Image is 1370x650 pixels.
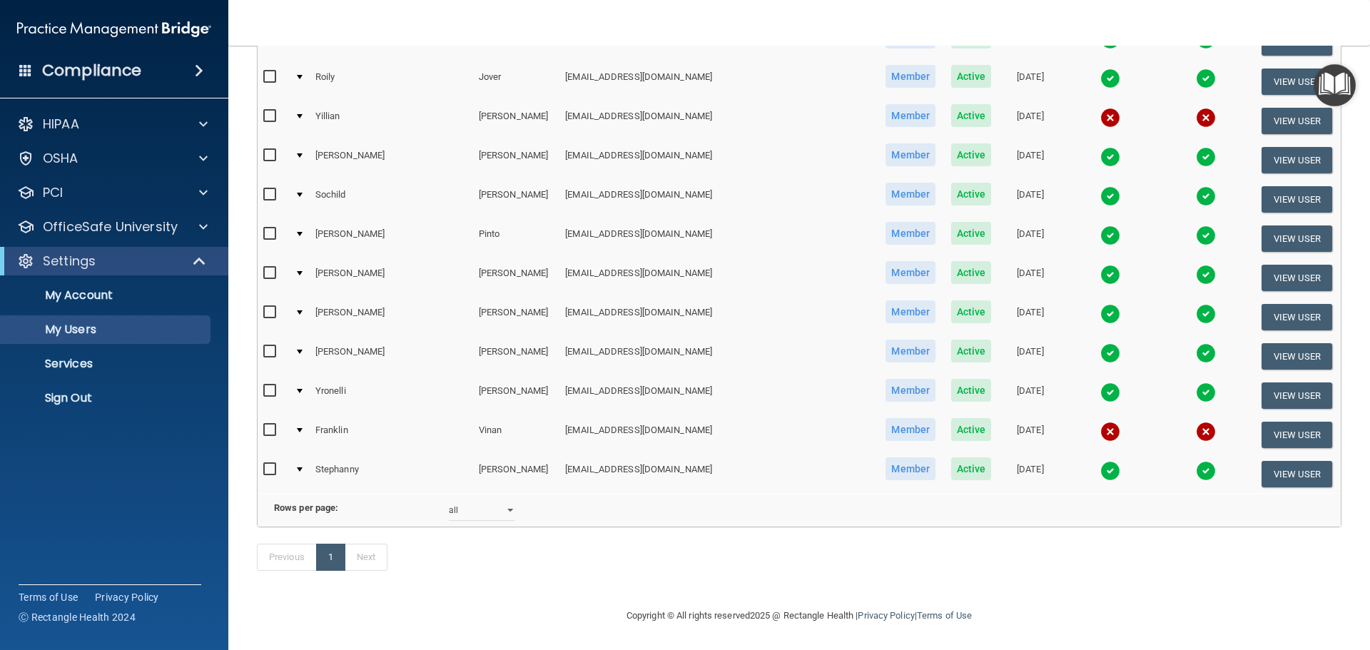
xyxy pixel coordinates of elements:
[999,376,1062,415] td: [DATE]
[1100,422,1120,442] img: cross.ca9f0e7f.svg
[473,337,559,376] td: [PERSON_NAME]
[95,590,159,604] a: Privacy Policy
[17,150,208,167] a: OSHA
[1100,225,1120,245] img: tick.e7d51cea.svg
[951,183,992,205] span: Active
[886,418,935,441] span: Member
[886,65,935,88] span: Member
[17,253,207,270] a: Settings
[9,357,204,371] p: Services
[951,261,992,284] span: Active
[473,298,559,337] td: [PERSON_NAME]
[1196,461,1216,481] img: tick.e7d51cea.svg
[999,337,1062,376] td: [DATE]
[1196,108,1216,128] img: cross.ca9f0e7f.svg
[559,455,878,493] td: [EMAIL_ADDRESS][DOMAIN_NAME]
[43,218,178,235] p: OfficeSafe University
[1100,108,1120,128] img: cross.ca9f0e7f.svg
[310,62,473,101] td: Roily
[999,101,1062,141] td: [DATE]
[1196,422,1216,442] img: cross.ca9f0e7f.svg
[999,298,1062,337] td: [DATE]
[1100,147,1120,167] img: tick.e7d51cea.svg
[473,62,559,101] td: Jover
[886,143,935,166] span: Member
[310,180,473,219] td: Sochild
[473,455,559,493] td: [PERSON_NAME]
[886,261,935,284] span: Member
[559,141,878,180] td: [EMAIL_ADDRESS][DOMAIN_NAME]
[559,101,878,141] td: [EMAIL_ADDRESS][DOMAIN_NAME]
[951,340,992,362] span: Active
[1262,186,1332,213] button: View User
[1196,304,1216,324] img: tick.e7d51cea.svg
[886,379,935,402] span: Member
[274,502,338,513] b: Rows per page:
[1262,265,1332,291] button: View User
[473,101,559,141] td: [PERSON_NAME]
[1100,186,1120,206] img: tick.e7d51cea.svg
[473,219,559,258] td: Pinto
[886,300,935,323] span: Member
[951,418,992,441] span: Active
[999,141,1062,180] td: [DATE]
[858,610,914,621] a: Privacy Policy
[345,544,387,571] a: Next
[1262,422,1332,448] button: View User
[1196,343,1216,363] img: tick.e7d51cea.svg
[886,104,935,127] span: Member
[1100,304,1120,324] img: tick.e7d51cea.svg
[19,590,78,604] a: Terms of Use
[1196,186,1216,206] img: tick.e7d51cea.svg
[1100,68,1120,88] img: tick.e7d51cea.svg
[1262,68,1332,95] button: View User
[1262,225,1332,252] button: View User
[1196,225,1216,245] img: tick.e7d51cea.svg
[43,150,78,167] p: OSHA
[1196,265,1216,285] img: tick.e7d51cea.svg
[999,180,1062,219] td: [DATE]
[9,288,204,303] p: My Account
[316,544,345,571] a: 1
[473,141,559,180] td: [PERSON_NAME]
[559,376,878,415] td: [EMAIL_ADDRESS][DOMAIN_NAME]
[999,258,1062,298] td: [DATE]
[886,340,935,362] span: Member
[310,415,473,455] td: Franklin
[1100,265,1120,285] img: tick.e7d51cea.svg
[43,184,63,201] p: PCI
[559,415,878,455] td: [EMAIL_ADDRESS][DOMAIN_NAME]
[310,101,473,141] td: Yillian
[886,183,935,205] span: Member
[1100,382,1120,402] img: tick.e7d51cea.svg
[559,219,878,258] td: [EMAIL_ADDRESS][DOMAIN_NAME]
[559,298,878,337] td: [EMAIL_ADDRESS][DOMAIN_NAME]
[999,219,1062,258] td: [DATE]
[886,222,935,245] span: Member
[999,62,1062,101] td: [DATE]
[17,116,208,133] a: HIPAA
[1262,343,1332,370] button: View User
[310,298,473,337] td: [PERSON_NAME]
[9,323,204,337] p: My Users
[473,180,559,219] td: [PERSON_NAME]
[559,62,878,101] td: [EMAIL_ADDRESS][DOMAIN_NAME]
[999,415,1062,455] td: [DATE]
[17,184,208,201] a: PCI
[1314,64,1356,106] button: Open Resource Center
[1196,147,1216,167] img: tick.e7d51cea.svg
[310,455,473,493] td: Stephanny
[19,610,136,624] span: Ⓒ Rectangle Health 2024
[999,455,1062,493] td: [DATE]
[473,258,559,298] td: [PERSON_NAME]
[559,337,878,376] td: [EMAIL_ADDRESS][DOMAIN_NAME]
[310,376,473,415] td: Yronelli
[310,258,473,298] td: [PERSON_NAME]
[559,180,878,219] td: [EMAIL_ADDRESS][DOMAIN_NAME]
[1100,461,1120,481] img: tick.e7d51cea.svg
[951,104,992,127] span: Active
[473,415,559,455] td: Vinan
[951,457,992,480] span: Active
[951,222,992,245] span: Active
[1262,304,1332,330] button: View User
